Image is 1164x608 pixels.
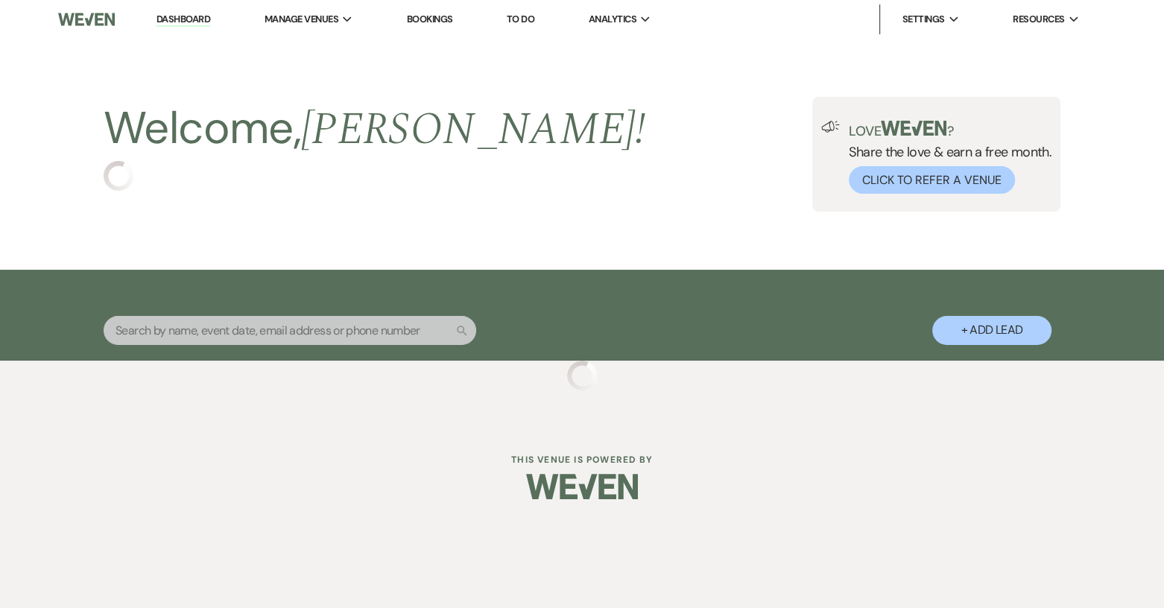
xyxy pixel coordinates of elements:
[104,161,133,191] img: loading spinner
[567,361,597,390] img: loading spinner
[881,121,947,136] img: weven-logo-green.svg
[58,4,115,35] img: Weven Logo
[840,121,1051,194] div: Share the love & earn a free month.
[902,12,945,27] span: Settings
[507,13,534,25] a: To Do
[301,95,645,164] span: [PERSON_NAME] !
[849,166,1015,194] button: Click to Refer a Venue
[849,121,1051,138] p: Love ?
[104,316,476,345] input: Search by name, event date, email address or phone number
[1013,12,1064,27] span: Resources
[104,97,645,161] h2: Welcome,
[526,460,638,513] img: Weven Logo
[407,13,453,25] a: Bookings
[589,12,636,27] span: Analytics
[265,12,338,27] span: Manage Venues
[932,316,1051,345] button: + Add Lead
[821,121,840,133] img: loud-speaker-illustration.svg
[156,13,210,27] a: Dashboard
